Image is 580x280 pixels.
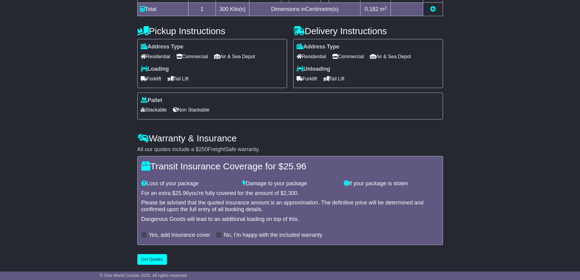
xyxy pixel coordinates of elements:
[173,105,209,115] span: Non Stackable
[141,74,161,83] span: Forklift
[323,74,345,83] span: Tail Lift
[141,200,439,213] div: Please be advised that the quoted insurance amount is an approximation. The definitive price will...
[138,180,240,187] div: Loss of your package
[199,146,208,152] span: 250
[149,232,210,239] label: Yes, add insurance cover
[141,216,439,223] div: Dangerous Goods will lead to an additional loading on top of this.
[239,180,341,187] div: Damage to your package
[137,146,443,153] div: All our quotes include a $ FreightSafe warranty.
[141,105,167,115] span: Stackable
[141,190,439,197] div: For an extra $ you're fully covered for the amount of $ .
[297,52,326,61] span: Residential
[137,254,167,265] button: Get Quotes
[370,52,411,61] span: Air & Sea Depot
[283,161,306,171] span: 25.96
[297,74,317,83] span: Forklift
[137,3,188,16] td: Total
[216,3,249,16] td: Kilo(s)
[249,3,360,16] td: Dimensions in Centimetre(s)
[188,3,216,16] td: 1
[141,44,184,50] label: Address Type
[141,161,439,171] h4: Transit Insurance Coverage for $
[297,66,330,73] label: Unloading
[385,5,387,10] sup: 3
[293,26,443,36] h4: Delivery Instructions
[365,6,378,12] span: 0.182
[332,52,364,61] span: Commercial
[141,52,170,61] span: Residential
[430,6,436,12] a: Add new item
[220,6,229,12] span: 300
[137,26,287,36] h4: Pickup Instructions
[141,97,162,104] label: Pallet
[167,74,189,83] span: Tail Lift
[175,190,189,196] span: 25.96
[297,44,339,50] label: Address Type
[100,273,188,278] span: © One World Courier 2025. All rights reserved.
[141,66,169,73] label: Loading
[380,6,387,12] span: m
[176,52,208,61] span: Commercial
[283,190,297,196] span: 2,300
[214,52,255,61] span: Air & Sea Depot
[224,232,322,239] label: No, I'm happy with the included warranty
[137,133,443,143] h4: Warranty & Insurance
[341,180,442,187] div: If your package is stolen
